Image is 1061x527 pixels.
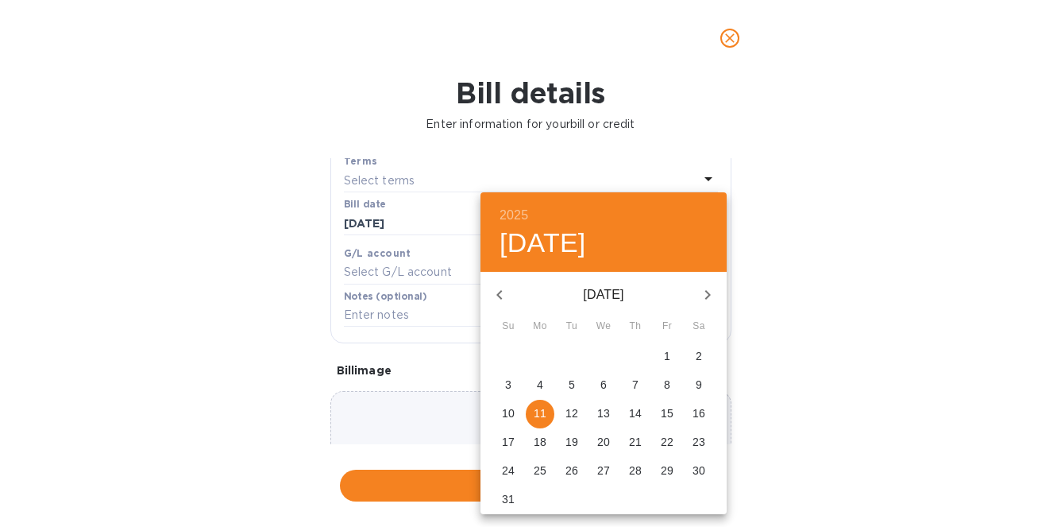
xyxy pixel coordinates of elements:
span: Sa [685,319,713,335]
button: 8 [653,371,681,400]
button: 3 [494,371,523,400]
span: Tu [558,319,586,335]
button: 22 [653,428,681,457]
span: We [589,319,618,335]
button: 5 [558,371,586,400]
p: 2 [696,348,702,364]
p: 6 [600,377,607,393]
p: 27 [597,463,610,479]
p: 9 [696,377,702,393]
button: 19 [558,428,586,457]
button: 27 [589,457,618,486]
button: 2 [685,343,713,371]
p: 7 [632,377,639,393]
button: 26 [558,457,586,486]
button: 1 [653,343,681,371]
p: 20 [597,434,610,450]
button: 20 [589,428,618,457]
p: 22 [661,434,673,450]
button: [DATE] [500,227,586,260]
button: 23 [685,428,713,457]
button: 7 [621,371,650,400]
button: 10 [494,400,523,428]
span: Th [621,319,650,335]
p: 25 [534,463,546,479]
button: 4 [526,371,554,400]
p: 8 [664,377,670,393]
button: 18 [526,428,554,457]
p: 28 [629,463,642,479]
p: 15 [661,405,673,421]
button: 25 [526,457,554,486]
button: 11 [526,400,554,428]
button: 31 [494,486,523,514]
p: 16 [693,405,705,421]
p: 24 [502,463,515,479]
p: 10 [502,405,515,421]
button: 30 [685,457,713,486]
p: 1 [664,348,670,364]
p: 13 [597,405,610,421]
p: 19 [565,434,578,450]
button: 14 [621,400,650,428]
button: 28 [621,457,650,486]
button: 17 [494,428,523,457]
button: 9 [685,371,713,400]
p: 21 [629,434,642,450]
button: 21 [621,428,650,457]
p: 5 [569,377,575,393]
p: 14 [629,405,642,421]
p: 31 [502,491,515,507]
button: 16 [685,400,713,428]
p: 3 [505,377,511,393]
p: 18 [534,434,546,450]
p: 26 [565,463,578,479]
p: 17 [502,434,515,450]
span: Mo [526,319,554,335]
p: 23 [693,434,705,450]
button: 15 [653,400,681,428]
p: 4 [537,377,543,393]
button: 6 [589,371,618,400]
span: Fr [653,319,681,335]
button: 29 [653,457,681,486]
button: 24 [494,457,523,486]
p: 29 [661,463,673,479]
p: 11 [534,405,546,421]
button: 2025 [500,204,528,227]
p: 30 [693,463,705,479]
span: Su [494,319,523,335]
button: 12 [558,400,586,428]
p: [DATE] [519,285,689,304]
button: 13 [589,400,618,428]
p: 12 [565,405,578,421]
